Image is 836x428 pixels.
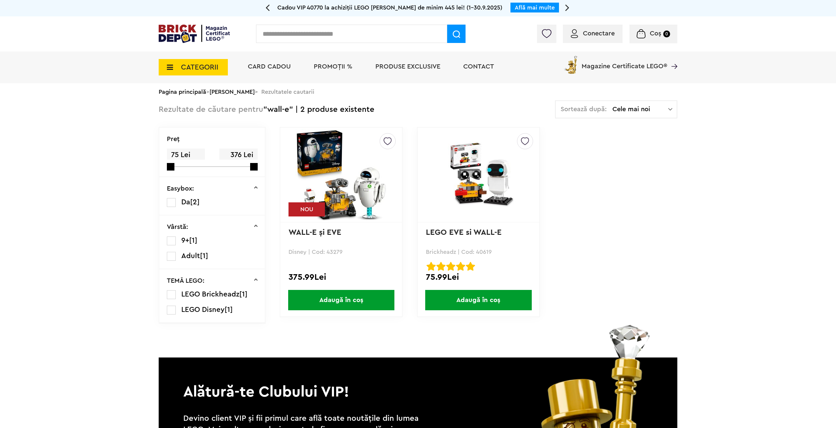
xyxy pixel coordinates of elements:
[612,106,668,112] span: Cele mai noi
[426,249,531,255] p: Brickheadz | Cod: 40619
[209,89,255,95] a: [PERSON_NAME]
[466,262,475,271] img: Evaluare cu stele
[426,229,502,236] a: LEGO EVE si WALL-E
[418,290,539,310] a: Adaugă în coș
[432,142,524,208] img: LEGO EVE si WALL-E
[314,63,352,70] a: PROMOȚII %
[650,30,661,37] span: Coș
[375,63,440,70] a: Produse exclusive
[426,273,531,281] div: 75.99Lei
[571,30,615,37] a: Conectare
[219,149,257,161] span: 376 Lei
[248,63,291,70] a: Card Cadou
[167,149,205,161] span: 75 Lei
[463,63,494,70] a: Contact
[167,185,194,192] p: Easybox:
[583,30,615,37] span: Conectare
[167,136,180,142] p: Preţ
[159,106,263,113] span: Rezultate de căutare pentru
[427,262,436,271] img: Evaluare cu stele
[289,229,341,236] a: WALL-E şi EVE
[181,291,239,298] span: LEGO Brickheadz
[159,357,677,402] p: Alătură-te Clubului VIP!
[663,31,670,37] small: 0
[289,202,325,216] div: NOU
[667,54,677,61] a: Magazine Certificate LEGO®
[561,106,607,112] span: Sortează după:
[181,252,200,259] span: Adult
[289,249,394,255] p: Disney | Cod: 43279
[239,291,248,298] span: [1]
[181,198,190,206] span: Da
[277,5,502,10] span: Cadou VIP 40770 la achiziții LEGO [PERSON_NAME] de minim 445 lei! (1-30.9.2025)
[456,262,465,271] img: Evaluare cu stele
[159,100,374,119] div: "wall-e" | 2 produse existente
[446,262,455,271] img: Evaluare cu stele
[200,252,208,259] span: [1]
[295,129,387,221] img: WALL-E şi EVE
[190,198,200,206] span: [2]
[189,237,197,244] span: [1]
[181,306,225,313] span: LEGO Disney
[436,262,446,271] img: Evaluare cu stele
[167,277,205,284] p: TEMĂ LEGO:
[280,290,402,310] a: Adaugă în coș
[167,224,188,230] p: Vârstă:
[582,54,667,70] span: Magazine Certificate LEGO®
[515,5,555,10] a: Află mai multe
[425,290,531,310] span: Adaugă în coș
[225,306,233,313] span: [1]
[289,273,394,281] div: 375.99Lei
[159,89,206,95] a: Pagina principală
[181,64,218,71] span: CATEGORII
[159,83,677,100] div: > > Rezultatele cautarii
[181,237,189,244] span: 9+
[288,290,394,310] span: Adaugă în coș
